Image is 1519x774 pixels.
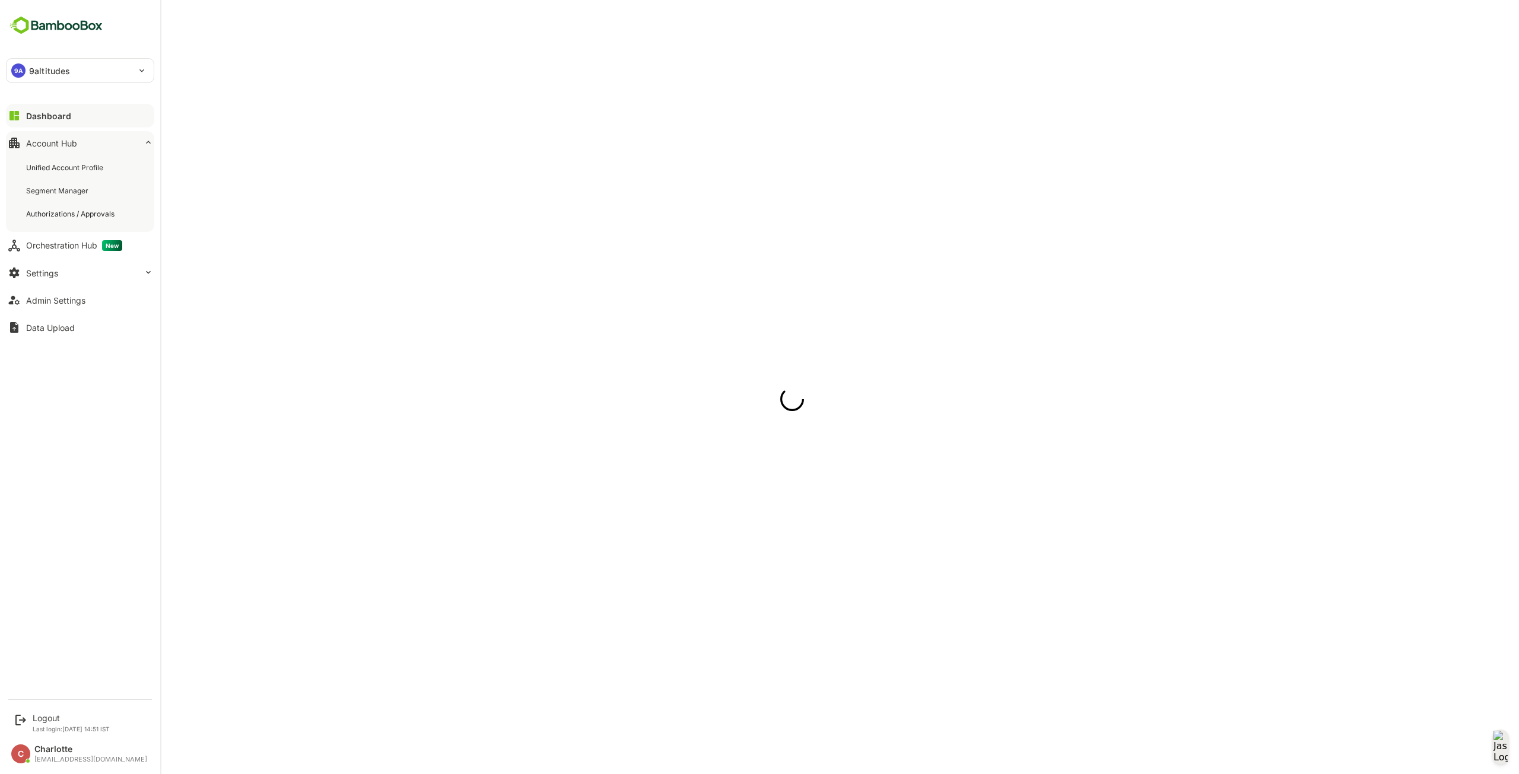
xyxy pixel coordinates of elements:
[6,104,154,128] button: Dashboard
[6,234,154,257] button: Orchestration HubNew
[34,744,147,754] div: Charlotte
[6,288,154,312] button: Admin Settings
[26,138,77,148] div: Account Hub
[34,756,147,763] div: [EMAIL_ADDRESS][DOMAIN_NAME]
[26,209,117,219] div: Authorizations / Approvals
[11,63,26,78] div: 9A
[26,186,91,196] div: Segment Manager
[29,65,70,77] p: 9altitudes
[26,323,75,333] div: Data Upload
[7,59,154,82] div: 9A9altitudes
[26,295,85,305] div: Admin Settings
[26,240,122,251] div: Orchestration Hub
[102,240,122,251] span: New
[6,261,154,285] button: Settings
[6,316,154,339] button: Data Upload
[26,268,58,278] div: Settings
[6,131,154,155] button: Account Hub
[26,163,106,173] div: Unified Account Profile
[6,14,106,37] img: BambooboxFullLogoMark.5f36c76dfaba33ec1ec1367b70bb1252.svg
[33,713,110,723] div: Logout
[11,744,30,763] div: C
[33,725,110,732] p: Last login: [DATE] 14:51 IST
[26,111,71,121] div: Dashboard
